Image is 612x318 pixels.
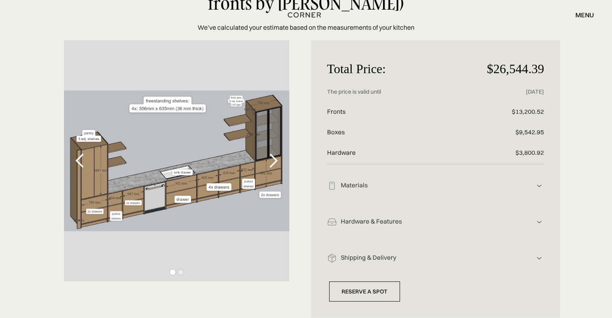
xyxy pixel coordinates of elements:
[64,40,289,281] div: carousel
[472,102,544,122] p: $13,200.52
[337,254,535,262] div: Shipping & Delivery
[567,8,594,22] div: menu
[337,181,535,190] div: Materials
[282,10,330,20] a: home
[472,82,544,102] p: [DATE]
[170,269,175,275] div: Show slide 1 of 2
[472,56,544,82] p: $26,544.39
[64,40,289,281] div: 1 of 2
[327,122,472,143] p: Boxes
[337,217,535,226] div: Hardware & Features
[327,56,472,82] p: Total Price:
[257,40,289,281] div: next slide
[575,12,594,18] div: menu
[329,281,400,302] a: Reserve a Spot
[327,102,472,122] p: Fronts
[178,269,183,275] div: Show slide 2 of 2
[64,40,96,281] div: previous slide
[472,122,544,143] p: $9,542.95
[327,82,472,102] p: The price is valid until
[327,143,472,163] p: Hardware
[472,143,544,163] p: $3,800.92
